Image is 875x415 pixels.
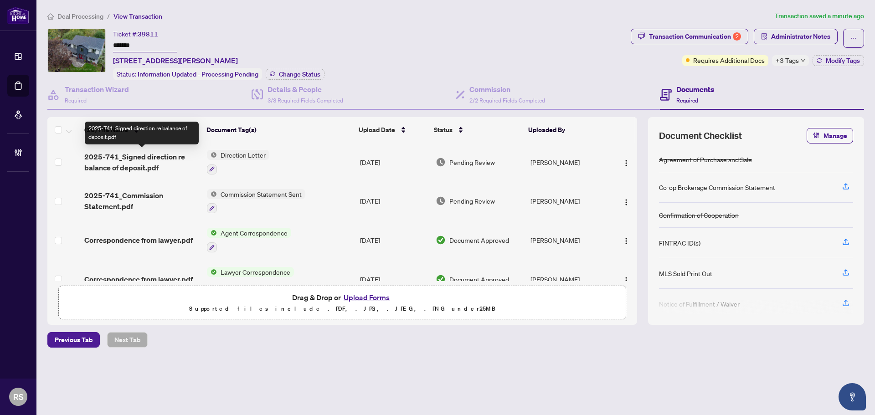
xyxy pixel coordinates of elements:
span: Drag & Drop orUpload FormsSupported files include .PDF, .JPG, .JPEG, .PNG under25MB [59,286,626,320]
button: Change Status [266,69,324,80]
span: +3 Tags [776,55,799,66]
span: RS [13,390,24,403]
span: Direction Letter [217,150,269,160]
span: Upload Date [359,125,395,135]
button: Next Tab [107,332,148,348]
button: Modify Tags [813,55,864,66]
li: / [107,11,110,21]
span: View Transaction [113,12,162,20]
img: logo [7,7,29,24]
td: [PERSON_NAME] [527,182,610,221]
img: Logo [623,237,630,245]
span: Required [676,97,698,104]
div: Agreement of Purchase and Sale [659,154,752,164]
img: Document Status [436,157,446,167]
span: Required [65,97,87,104]
button: Upload Forms [341,292,392,303]
span: 2025-741_Commission Statement.pdf [84,190,200,212]
span: down [801,58,805,63]
img: Status Icon [207,228,217,238]
div: Transaction Communication [649,29,741,44]
img: Status Icon [207,267,217,277]
span: Deal Processing [57,12,103,20]
div: Confirmation of Cooperation [659,210,739,220]
span: (16) File Name [84,125,128,135]
span: Drag & Drop or [292,292,392,303]
span: Manage [824,128,847,143]
div: Status: [113,68,262,80]
button: Logo [619,233,633,247]
img: IMG-N12108939_1.jpg [48,29,105,72]
img: Status Icon [207,150,217,160]
button: Status IconCommission Statement Sent [207,189,305,214]
td: [PERSON_NAME] [527,143,610,182]
button: Status IconLawyer Correspondence [207,267,294,292]
span: Requires Additional Docs [693,55,765,65]
img: Status Icon [207,189,217,199]
button: Logo [619,194,633,208]
th: (16) File Name [81,117,203,143]
span: Information Updated - Processing Pending [138,70,258,78]
button: Status IconDirection Letter [207,150,269,174]
img: Logo [623,277,630,284]
span: [STREET_ADDRESS][PERSON_NAME] [113,55,238,66]
div: 2 [733,32,741,41]
button: Logo [619,155,633,169]
span: Administrator Notes [771,29,830,44]
span: Status [434,125,453,135]
span: 39811 [138,30,158,38]
span: Lawyer Correspondence [217,267,294,277]
p: Supported files include .PDF, .JPG, .JPEG, .PNG under 25 MB [64,303,620,314]
div: Ticket #: [113,29,158,39]
button: Status IconAgent Correspondence [207,228,291,252]
h4: Documents [676,84,714,95]
h4: Transaction Wizard [65,84,129,95]
img: Logo [623,199,630,206]
td: [PERSON_NAME] [527,220,610,260]
div: Co-op Brokerage Commission Statement [659,182,775,192]
div: Notice of Fulfillment / Waiver [659,299,740,309]
span: Pending Review [449,196,495,206]
div: FINTRAC ID(s) [659,238,700,248]
th: Uploaded By [525,117,607,143]
span: Previous Tab [55,333,93,347]
th: Upload Date [355,117,430,143]
img: Document Status [436,274,446,284]
span: solution [761,33,767,40]
img: Logo [623,159,630,167]
div: 2025-741_Signed direction re balance of deposit.pdf [85,122,199,144]
span: Document Approved [449,235,509,245]
span: Correspondence from lawyer.pdf [84,235,193,246]
span: Agent Correspondence [217,228,291,238]
article: Transaction saved a minute ago [775,11,864,21]
td: [DATE] [356,182,432,221]
th: Document Tag(s) [203,117,355,143]
button: Administrator Notes [754,29,838,44]
th: Status [430,117,525,143]
button: Open asap [839,383,866,410]
span: ellipsis [850,35,857,41]
h4: Details & People [268,84,343,95]
span: home [47,13,54,20]
span: Pending Review [449,157,495,167]
span: 2025-741_Signed direction re balance of deposit.pdf [84,151,200,173]
button: Logo [619,272,633,287]
span: 3/3 Required Fields Completed [268,97,343,104]
span: 2/2 Required Fields Completed [469,97,545,104]
td: [DATE] [356,143,432,182]
span: Commission Statement Sent [217,189,305,199]
span: Document Approved [449,274,509,284]
img: Document Status [436,196,446,206]
img: Document Status [436,235,446,245]
span: Document Checklist [659,129,742,142]
button: Transaction Communication2 [631,29,748,44]
span: Modify Tags [826,57,860,64]
td: [DATE] [356,260,432,299]
h4: Commission [469,84,545,95]
span: Correspondence from lawyer.pdf [84,274,193,285]
button: Previous Tab [47,332,100,348]
button: Manage [807,128,853,143]
td: [PERSON_NAME] [527,260,610,299]
div: MLS Sold Print Out [659,268,712,278]
span: Change Status [279,71,320,77]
